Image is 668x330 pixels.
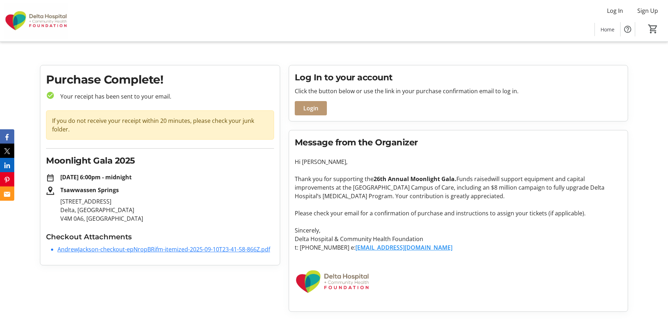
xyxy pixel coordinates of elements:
span: Sincerely, [295,226,320,234]
strong: [DATE] 6:00pm - midnight [60,173,132,181]
button: Cart [647,22,659,35]
mat-icon: date_range [46,174,55,182]
span: Delta Hospital & Community Health Foundation [295,235,423,243]
span: Funds raised [456,175,491,183]
img: Delta Hospital and Community Health Foundation's Logo [4,3,68,39]
strong: Tsawwassen Springs [60,186,119,194]
a: [EMAIL_ADDRESS][DOMAIN_NAME] [355,244,452,251]
img: Delta Hospital and Community Health Foundation logo [295,260,370,303]
div: If you do not receive your receipt within 20 minutes, please check your junk folder. [46,110,274,140]
span: Home [601,26,614,33]
a: AndrewJackson-checkout-epNropBRifm-itemized-2025-09-10T23-41-58-866Z.pdf [57,245,270,253]
p: Hi [PERSON_NAME], [295,157,622,166]
mat-icon: check_circle [46,91,55,100]
h3: Checkout Attachments [46,231,274,242]
button: Help [621,22,635,36]
h2: Log In to your account [295,71,622,84]
span: Thank you for supporting the [295,175,374,183]
button: Log In [601,5,629,16]
h1: Purchase Complete! [46,71,274,88]
p: Click the button below or use the link in your purchase confirmation email to log in. [295,87,622,95]
span: t: [PHONE_NUMBER] e: [295,244,355,251]
p: [STREET_ADDRESS] Delta, [GEOGRAPHIC_DATA] V4M 0A6, [GEOGRAPHIC_DATA] [60,197,274,223]
span: Sign Up [637,6,658,15]
p: will support equipment and capital improvements at the [GEOGRAPHIC_DATA] Campus of Care, includin... [295,175,622,200]
span: Please check your email for a confirmation of purchase and instructions to assign your tickets (i... [295,209,586,217]
h2: Moonlight Gala 2025 [46,154,274,167]
span: Login [303,104,318,112]
button: Login [295,101,327,115]
span: our contribution is greatly appreciated. [399,192,505,200]
strong: 26th Annual Moonlight Gala. [374,175,456,183]
a: Home [595,23,620,36]
p: Your receipt has been sent to your email. [55,92,274,101]
span: Log In [607,6,623,15]
button: Sign Up [632,5,664,16]
h2: Message from the Organizer [295,136,622,149]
